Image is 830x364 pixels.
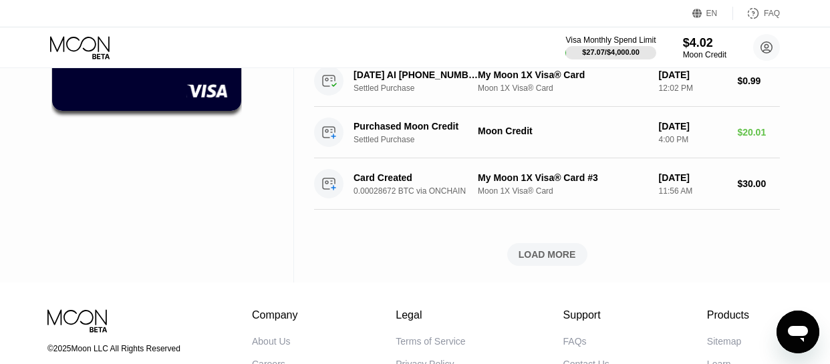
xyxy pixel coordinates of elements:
[777,311,819,353] iframe: Button to launch messaging window
[478,69,648,80] div: My Moon 1X Visa® Card
[563,336,587,347] div: FAQs
[519,248,576,260] div: LOAD MORE
[582,48,640,56] div: $27.07 / $4,000.00
[563,309,609,321] div: Support
[252,336,291,347] div: About Us
[354,121,482,132] div: Purchased Moon Credit
[659,172,727,183] div: [DATE]
[692,7,733,20] div: EN
[659,135,727,144] div: 4:00 PM
[478,172,648,183] div: My Moon 1X Visa® Card #3
[252,309,298,321] div: Company
[478,83,648,93] div: Moon 1X Visa® Card
[354,69,482,80] div: [DATE] AI [PHONE_NUMBER] US
[354,83,491,93] div: Settled Purchase
[707,309,749,321] div: Products
[659,83,727,93] div: 12:02 PM
[659,186,727,196] div: 11:56 AM
[478,126,648,136] div: Moon Credit
[354,172,482,183] div: Card Created
[764,9,780,18] div: FAQ
[659,69,727,80] div: [DATE]
[354,186,491,196] div: 0.00028672 BTC via ONCHAIN
[314,158,780,210] div: Card Created0.00028672 BTC via ONCHAINMy Moon 1X Visa® Card #3Moon 1X Visa® Card[DATE]11:56 AM$30.00
[478,186,648,196] div: Moon 1X Visa® Card
[396,309,465,321] div: Legal
[737,127,780,138] div: $20.01
[683,50,726,59] div: Moon Credit
[565,35,656,45] div: Visa Monthly Spend Limit
[707,336,741,347] div: Sitemap
[733,7,780,20] div: FAQ
[706,9,718,18] div: EN
[314,55,780,107] div: [DATE] AI [PHONE_NUMBER] USSettled PurchaseMy Moon 1X Visa® CardMoon 1X Visa® Card[DATE]12:02 PM$...
[683,36,726,50] div: $4.02
[314,243,780,266] div: LOAD MORE
[314,107,780,158] div: Purchased Moon CreditSettled PurchaseMoon Credit[DATE]4:00 PM$20.01
[354,135,491,144] div: Settled Purchase
[737,178,780,189] div: $30.00
[659,121,727,132] div: [DATE]
[396,336,465,347] div: Terms of Service
[47,344,192,353] div: © 2025 Moon LLC All Rights Reserved
[565,35,656,59] div: Visa Monthly Spend Limit$27.07/$4,000.00
[737,75,780,86] div: $0.99
[683,36,726,59] div: $4.02Moon Credit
